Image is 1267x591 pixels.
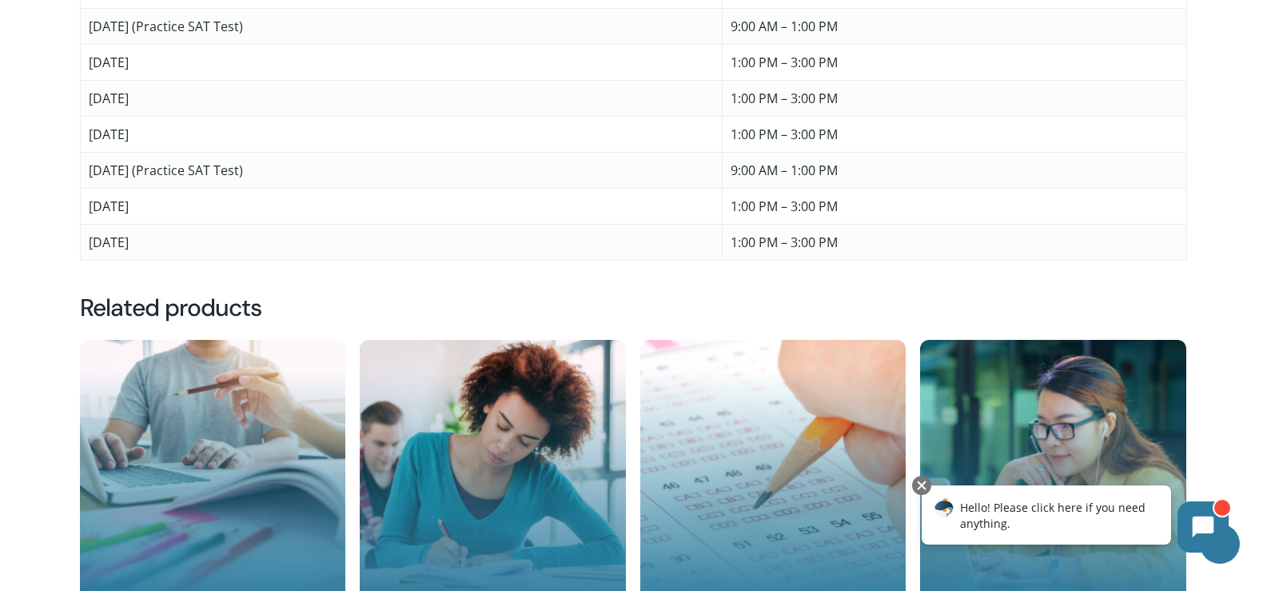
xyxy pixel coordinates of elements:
[81,116,722,152] td: [DATE]
[722,8,1186,44] td: 9:00 AM – 1:00 PM
[81,152,722,188] td: [DATE] (Practice SAT Test)
[722,224,1186,260] td: 1:00 PM – 3:00 PM
[81,8,722,44] td: [DATE] (Practice SAT Test)
[81,44,722,80] td: [DATE]
[905,473,1245,569] iframe: Chatbot
[722,188,1186,224] td: 1:00 PM – 3:00 PM
[722,116,1186,152] td: 1:00 PM – 3:00 PM
[722,80,1186,116] td: 1:00 PM – 3:00 PM
[81,188,722,224] td: [DATE]
[81,224,722,260] td: [DATE]
[80,292,1187,324] h2: Related products
[722,44,1186,80] td: 1:00 PM – 3:00 PM
[722,152,1186,188] td: 9:00 AM – 1:00 PM
[81,80,722,116] td: [DATE]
